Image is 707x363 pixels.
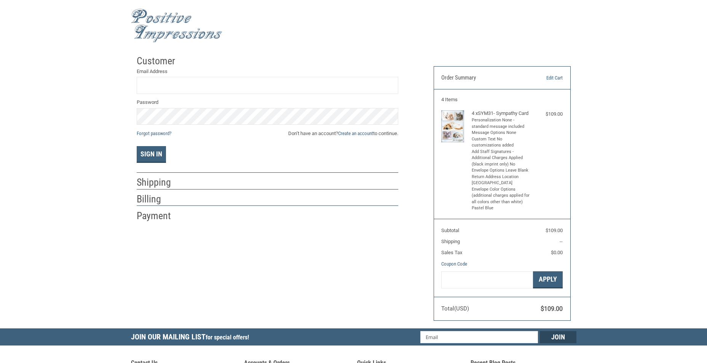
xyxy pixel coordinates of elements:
a: Create an account [338,131,373,136]
img: Positive Impressions [131,9,222,43]
h2: Customer [137,55,181,67]
span: $0.00 [551,250,563,255]
h4: 4 x SYM31- Sympathy Card [472,110,531,116]
button: Sign In [137,146,166,163]
input: Gift Certificate or Coupon Code [441,271,533,288]
h3: 4 Items [441,97,563,103]
span: Don’t have an account? to continue. [288,130,398,137]
label: Password [137,99,398,106]
label: Email Address [137,68,398,75]
li: Envelope Options Leave Blank [472,167,531,174]
li: Personalization None - standard message included [472,117,531,130]
h3: Order Summary [441,74,524,82]
li: Return Address Location [GEOGRAPHIC_DATA] [472,174,531,186]
li: Envelope Color Options (additional charges applied for all colors other than white) Pastel Blue [472,186,531,212]
span: $109.00 [546,228,563,233]
a: Edit Cart [524,74,563,82]
li: Add Staff Signatures - Additional Charges Applied (black imprint only) No [472,149,531,168]
a: Forgot password? [137,131,171,136]
span: Subtotal [441,228,459,233]
h2: Billing [137,193,181,205]
li: Message Options None [472,130,531,136]
input: Email [420,331,538,343]
span: Total (USD) [441,305,469,312]
a: Coupon Code [441,261,467,267]
h2: Shipping [137,176,181,189]
input: Join [540,331,576,343]
h5: Join Our Mailing List [131,328,253,348]
div: $109.00 [532,110,563,118]
span: Shipping [441,239,460,244]
button: Apply [533,271,563,288]
li: Custom Text No customizations added [472,136,531,149]
span: -- [560,239,563,244]
span: $109.00 [541,305,563,312]
span: Sales Tax [441,250,462,255]
h2: Payment [137,210,181,222]
span: for special offers! [206,334,249,341]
